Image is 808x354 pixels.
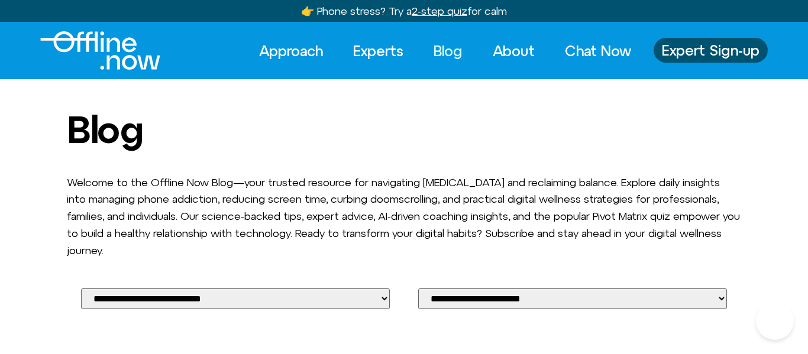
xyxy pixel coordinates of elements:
[342,38,414,64] a: Experts
[423,38,473,64] a: Blog
[554,38,642,64] a: Chat Now
[248,38,334,64] a: Approach
[301,5,507,17] a: 👉 Phone stress? Try a2-step quizfor calm
[756,302,794,340] iframe: Botpress
[248,38,642,64] nav: Menu
[81,288,390,309] select: Select Your Blog Post Category
[40,31,160,70] img: Offline.Now logo in white. Text of the words offline.now with a line going through the "O"
[418,288,727,309] select: Select Your Blog Post Tag
[40,31,140,70] div: Logo
[67,109,741,150] h1: Blog
[662,43,759,58] span: Expert Sign-up
[654,38,768,63] a: Expert Sign-up
[67,176,740,256] span: Welcome to the Offline Now Blog—your trusted resource for navigating [MEDICAL_DATA] and reclaimin...
[482,38,545,64] a: About
[412,5,467,17] u: 2-step quiz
